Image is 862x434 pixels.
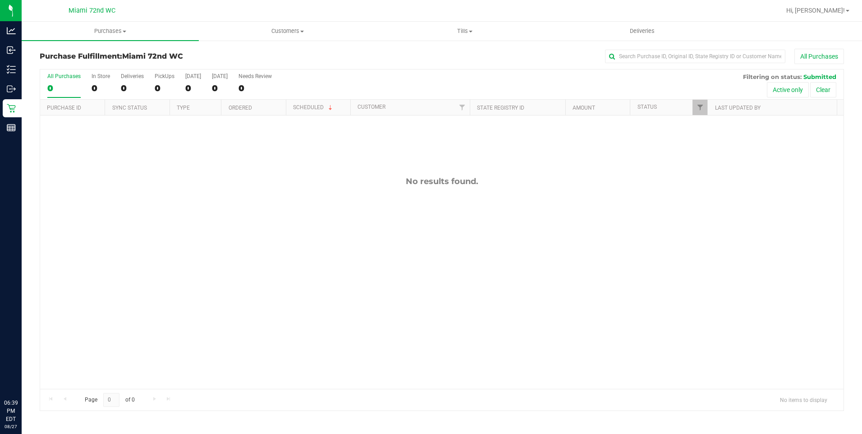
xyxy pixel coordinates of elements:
div: 0 [121,83,144,93]
div: In Store [92,73,110,79]
span: Miami 72nd WC [122,52,183,60]
h3: Purchase Fulfillment: [40,52,308,60]
a: Customers [199,22,376,41]
div: PickUps [155,73,174,79]
span: Submitted [803,73,836,80]
inline-svg: Analytics [7,26,16,35]
input: Search Purchase ID, Original ID, State Registry ID or Customer Name... [605,50,785,63]
div: [DATE] [185,73,201,79]
p: 08/27 [4,423,18,430]
inline-svg: Reports [7,123,16,132]
div: Needs Review [238,73,272,79]
div: 0 [185,83,201,93]
a: State Registry ID [477,105,524,111]
div: Deliveries [121,73,144,79]
span: Customers [199,27,376,35]
span: Miami 72nd WC [69,7,115,14]
a: Sync Status [112,105,147,111]
button: Active only [767,82,809,97]
div: 0 [238,83,272,93]
a: Status [637,104,657,110]
inline-svg: Outbound [7,84,16,93]
div: 0 [92,83,110,93]
iframe: Resource center unread badge [27,360,37,371]
a: Scheduled [293,104,334,111]
button: Clear [810,82,836,97]
a: Type [177,105,190,111]
span: Hi, [PERSON_NAME]! [786,7,845,14]
a: Purchase ID [47,105,81,111]
div: 0 [47,83,81,93]
div: [DATE] [212,73,228,79]
a: Purchases [22,22,199,41]
button: All Purchases [794,49,844,64]
a: Customer [358,104,385,110]
iframe: Resource center [9,362,36,389]
div: 0 [155,83,174,93]
span: Tills [377,27,553,35]
inline-svg: Inbound [7,46,16,55]
inline-svg: Retail [7,104,16,113]
a: Filter [692,100,707,115]
div: 0 [212,83,228,93]
span: Purchases [22,27,199,35]
div: No results found. [40,176,844,186]
a: Filter [455,100,470,115]
span: Page of 0 [77,393,142,407]
span: Filtering on status: [743,73,802,80]
span: Deliveries [618,27,667,35]
a: Tills [376,22,554,41]
p: 06:39 PM EDT [4,399,18,423]
a: Last Updated By [715,105,761,111]
span: No items to display [773,393,834,406]
a: Ordered [229,105,252,111]
a: Amount [573,105,595,111]
div: All Purchases [47,73,81,79]
a: Deliveries [554,22,731,41]
inline-svg: Inventory [7,65,16,74]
